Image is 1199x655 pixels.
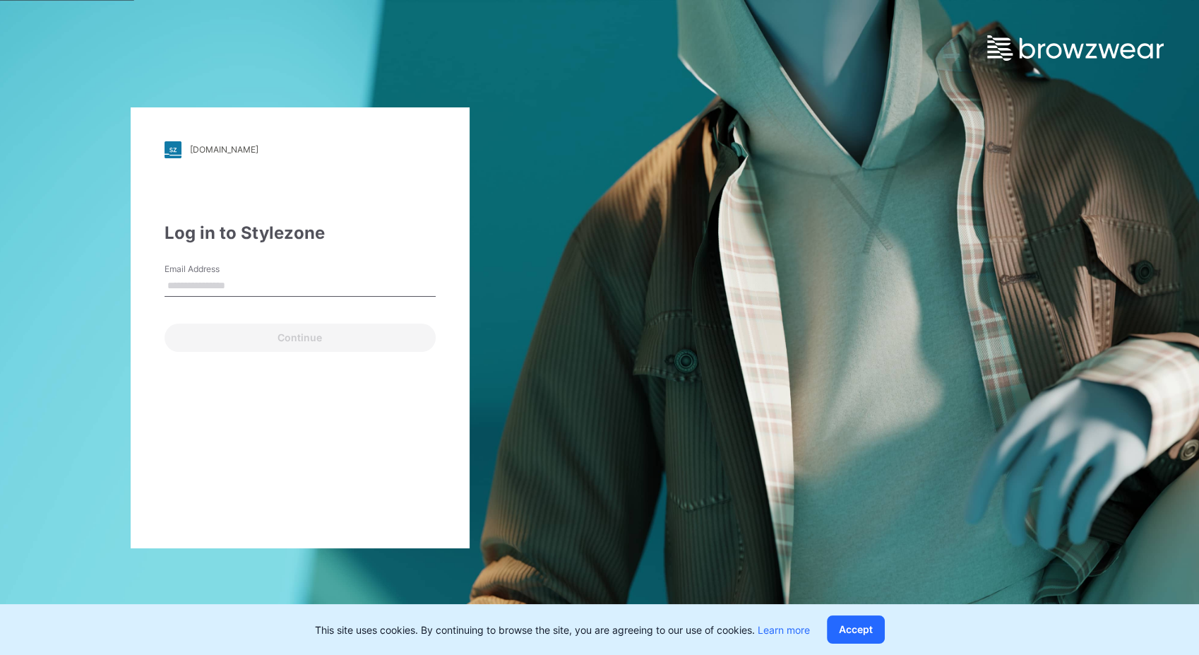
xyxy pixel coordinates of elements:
div: [DOMAIN_NAME] [190,144,258,155]
img: browzwear-logo.e42bd6dac1945053ebaf764b6aa21510.svg [987,35,1164,61]
img: stylezone-logo.562084cfcfab977791bfbf7441f1a819.svg [165,141,181,158]
p: This site uses cookies. By continuing to browse the site, you are agreeing to our use of cookies. [315,622,810,637]
a: Learn more [758,624,810,636]
a: [DOMAIN_NAME] [165,141,436,158]
button: Accept [827,615,885,644]
div: Log in to Stylezone [165,220,436,246]
label: Email Address [165,263,263,276]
